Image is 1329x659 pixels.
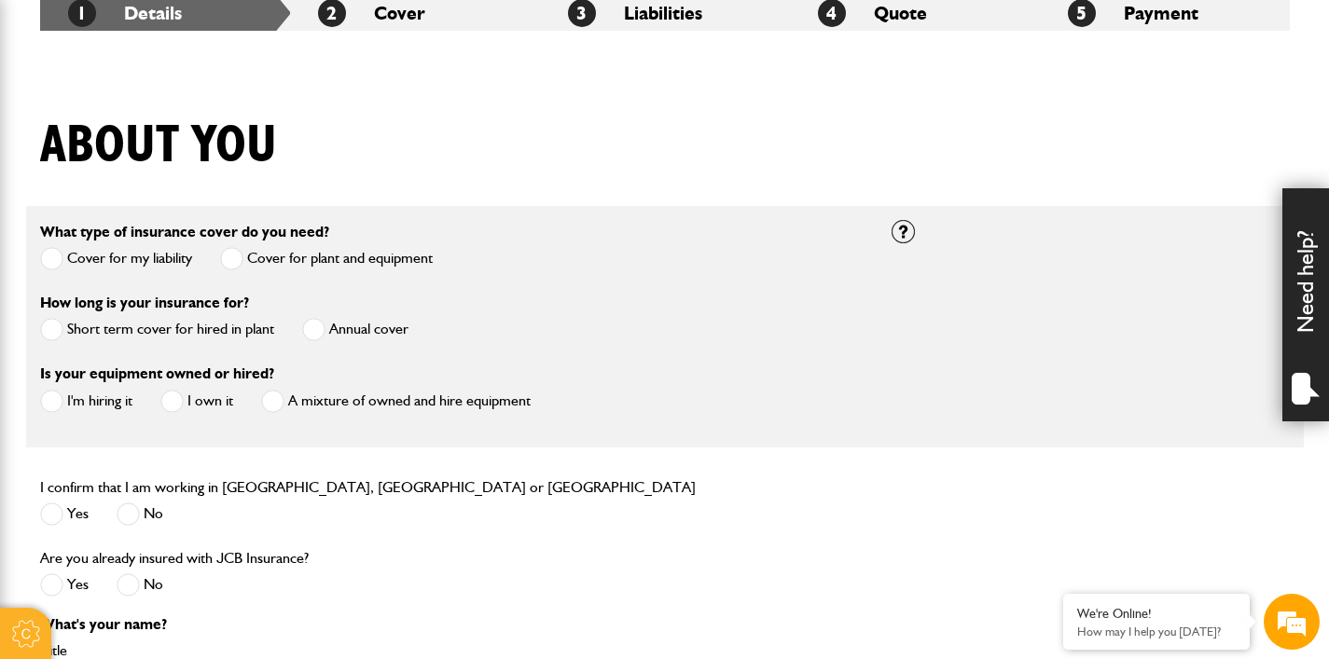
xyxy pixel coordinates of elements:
label: No [117,573,163,597]
label: I confirm that I am working in [GEOGRAPHIC_DATA], [GEOGRAPHIC_DATA] or [GEOGRAPHIC_DATA] [40,480,696,495]
label: Are you already insured with JCB Insurance? [40,551,309,566]
label: Yes [40,502,89,526]
label: Is your equipment owned or hired? [40,366,274,381]
div: We're Online! [1077,606,1236,622]
label: Title [40,643,864,658]
label: What type of insurance cover do you need? [40,225,329,240]
label: I own it [160,390,233,413]
label: How long is your insurance for? [40,295,249,310]
p: How may I help you today? [1077,625,1236,638]
label: Annual cover [302,318,408,341]
label: A mixture of owned and hire equipment [261,390,531,413]
label: Cover for my liability [40,247,192,270]
label: Short term cover for hired in plant [40,318,274,341]
label: Cover for plant and equipment [220,247,433,270]
label: I'm hiring it [40,390,132,413]
label: Yes [40,573,89,597]
p: What's your name? [40,617,864,632]
h1: About you [40,115,277,177]
div: Need help? [1282,188,1329,421]
label: No [117,502,163,526]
